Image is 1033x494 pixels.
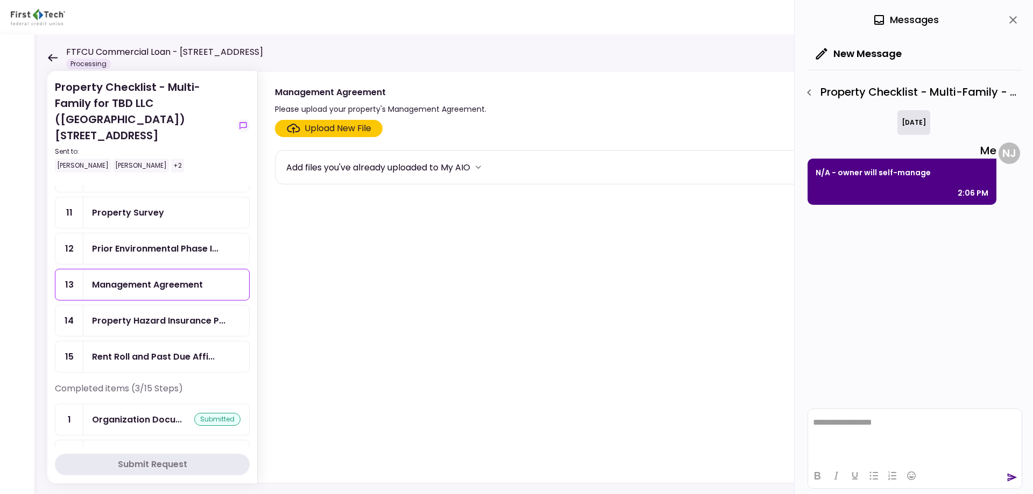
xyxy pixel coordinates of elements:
[808,468,826,483] button: Bold
[55,147,232,156] div: Sent to:
[816,166,988,179] p: N/A - owner will self-manage
[11,9,65,25] img: Partner icon
[305,122,371,135] div: Upload New File
[470,159,486,175] button: more
[55,404,250,435] a: 1Organization Documents for Borrowing Entitysubmitted
[275,103,486,116] div: Please upload your property's Management Agreement.
[55,233,83,264] div: 12
[275,120,383,137] span: Click here to upload the required document
[55,440,250,471] a: 2EIN Lettersubmitted
[55,197,83,228] div: 11
[55,440,83,471] div: 2
[92,314,225,327] div: Property Hazard Insurance Policy and Liability Insurance Policy
[92,242,218,255] div: Prior Environmental Phase I and/or Phase II
[55,269,250,300] a: 13Management Agreement
[171,159,184,173] div: +2
[846,468,864,483] button: Underline
[92,278,203,291] div: Management Agreement
[55,404,83,435] div: 1
[808,40,910,68] button: New Message
[92,206,164,219] div: Property Survey
[92,350,215,363] div: Rent Roll and Past Due Affidavit
[55,305,250,337] a: 14Property Hazard Insurance Policy and Liability Insurance Policy
[275,85,486,99] div: Management Agreement
[873,12,939,28] div: Messages
[257,71,1011,483] div: Management AgreementPlease upload your property's Management Agreement.show-messagesClick here to...
[800,83,1022,102] div: Property Checklist - Multi-Family - Management Agreement
[902,468,921,483] button: Emojis
[55,197,250,228] a: 11Property Survey
[55,305,83,336] div: 14
[55,382,250,404] div: Completed items (3/15 Steps)
[958,187,988,199] div: 2:06 PM
[865,468,883,483] button: Bullet list
[1004,11,1022,29] button: close
[808,409,1022,463] iframe: Rich Text Area
[92,413,182,426] div: Organization Documents for Borrowing Entity
[55,233,250,264] a: 12Prior Environmental Phase I and/or Phase II
[66,46,263,59] h1: FTFCU Commercial Loan - [STREET_ADDRESS]
[66,59,111,69] div: Processing
[118,458,187,471] div: Submit Request
[1007,472,1017,483] button: send
[55,454,250,475] button: Submit Request
[286,161,470,174] div: Add files you've already uploaded to My AIO
[55,79,232,173] div: Property Checklist - Multi-Family for TBD LLC ([GEOGRAPHIC_DATA]) [STREET_ADDRESS]
[55,159,111,173] div: [PERSON_NAME]
[808,142,996,159] div: Me
[113,159,169,173] div: [PERSON_NAME]
[883,468,902,483] button: Numbered list
[827,468,845,483] button: Italic
[55,341,250,373] a: 15Rent Roll and Past Due Affidavit
[194,413,240,426] div: submitted
[999,142,1020,164] div: N J
[55,341,83,372] div: 15
[55,269,83,300] div: 13
[237,119,250,132] button: show-messages
[897,110,930,135] div: [DATE]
